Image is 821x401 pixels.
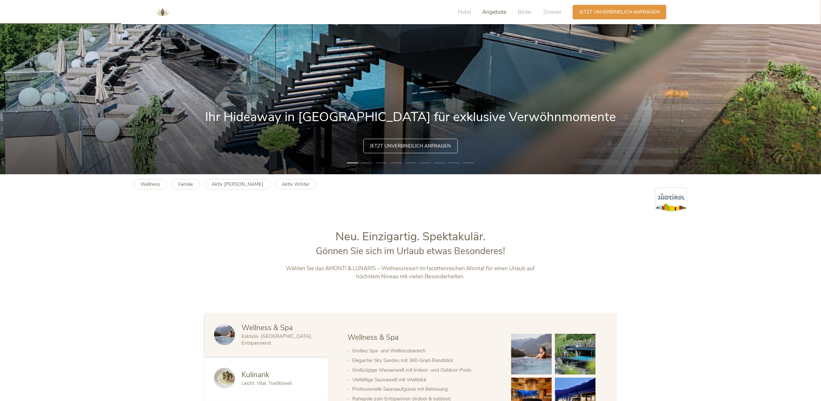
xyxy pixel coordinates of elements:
img: AMONTI & LUNARIS Wellnessresort [153,3,172,22]
span: Angebote [482,8,506,16]
li: Eleganter Sky Garden mit 360-Grad-Rundblick [352,356,498,365]
li: Professionelle Saunaaufgüsse mit Betreuung [352,385,498,394]
a: Aktiv Winter [275,179,316,190]
span: Jetzt unverbindlich anfragen [579,9,660,15]
p: Wählen Sie das AMONTI & LUNARIS – Wellnessresort im facettenreichen Ahrntal für einen Urlaub auf ... [276,264,545,281]
b: Aktiv [PERSON_NAME] [212,181,263,187]
a: Wellness [134,179,167,190]
li: Großes Spa- und Wellnessbereich [352,346,498,356]
li: Vielfältige Saunawelt mit Weitblick [352,375,498,385]
a: AMONTI & LUNARIS Wellnessresort [153,10,172,14]
span: Zimmer [543,8,561,16]
span: Kulinarik [241,370,269,380]
a: Aktiv [PERSON_NAME] [205,179,270,190]
span: Wellness & Spa [241,323,293,333]
a: Familie [172,179,200,190]
span: Gönnen Sie sich im Urlaub etwas Besonderes! [316,245,505,257]
span: Hotel [458,8,471,16]
b: Aktiv Winter [282,181,309,187]
b: Familie [178,181,193,187]
span: Bilder [518,8,532,16]
span: Neu. Einzigartig. Spektakulär. [335,229,486,244]
span: Jetzt unverbindlich anfragen [370,143,451,149]
b: Wellness [140,181,160,187]
span: Wellness & Spa [347,332,399,342]
li: Großzügige Wasserwelt mit Indoor- und Outdoor-Pools [352,365,498,375]
img: Südtirol [655,187,687,213]
span: Leicht. Vital. Traditionell. [241,380,292,387]
span: Exklusiv. [GEOGRAPHIC_DATA]. Entspannend. [241,333,312,346]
